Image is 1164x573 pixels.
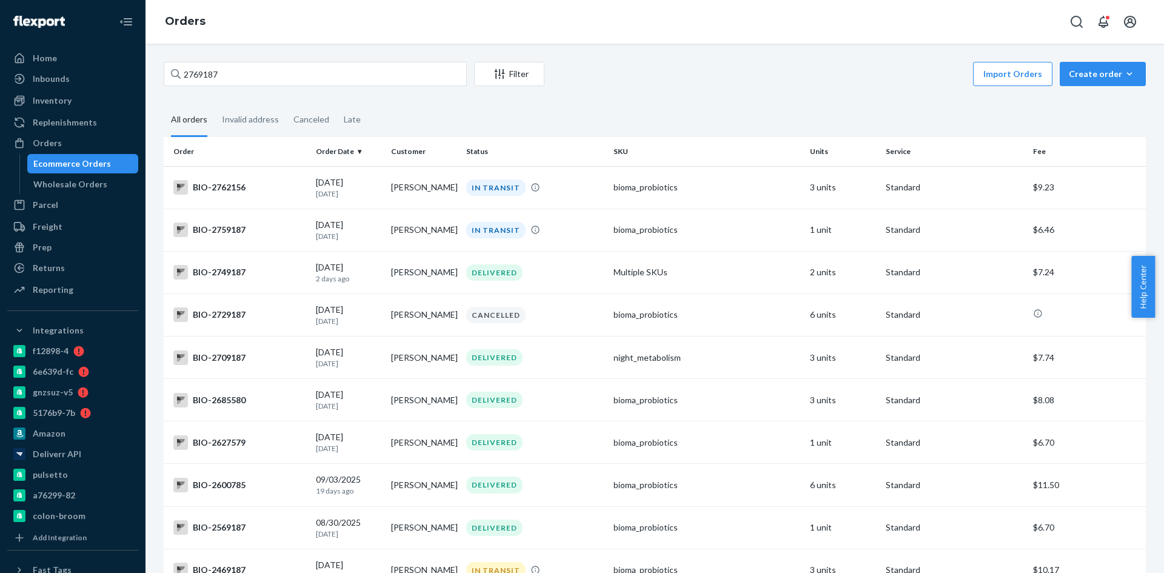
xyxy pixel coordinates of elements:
[33,199,58,211] div: Parcel
[805,251,880,293] td: 2 units
[33,137,62,149] div: Orders
[886,266,1023,278] p: Standard
[316,474,381,496] div: 09/03/2025
[33,532,87,543] div: Add Integration
[886,521,1023,534] p: Standard
[316,261,381,284] div: [DATE]
[805,337,880,379] td: 3 units
[614,479,800,491] div: bioma_probiotics
[614,521,800,534] div: bioma_probiotics
[7,465,138,484] a: pulsetto
[173,223,306,237] div: BIO-2759187
[886,352,1023,364] p: Standard
[33,386,73,398] div: gnzsuz-v5
[7,362,138,381] a: 6e639d-fc
[316,431,381,454] div: [DATE]
[316,529,381,539] p: [DATE]
[7,486,138,505] a: a76299-82
[1131,256,1155,318] button: Help Center
[222,104,279,135] div: Invalid address
[386,379,461,421] td: [PERSON_NAME]
[386,293,461,336] td: [PERSON_NAME]
[886,394,1023,406] p: Standard
[614,309,800,321] div: bioma_probiotics
[33,448,81,460] div: Deliverr API
[466,477,523,493] div: DELIVERED
[1028,337,1146,379] td: $7.74
[386,209,461,251] td: [PERSON_NAME]
[1069,68,1137,80] div: Create order
[805,166,880,209] td: 3 units
[614,181,800,193] div: bioma_probiotics
[316,389,381,411] div: [DATE]
[474,62,544,86] button: Filter
[316,176,381,199] div: [DATE]
[173,478,306,492] div: BIO-2600785
[386,506,461,549] td: [PERSON_NAME]
[13,16,65,28] img: Flexport logo
[386,421,461,464] td: [PERSON_NAME]
[7,69,138,89] a: Inbounds
[7,506,138,526] a: colon-broom
[316,304,381,326] div: [DATE]
[316,401,381,411] p: [DATE]
[1091,10,1115,34] button: Open notifications
[27,154,139,173] a: Ecommerce Orders
[33,345,69,357] div: f12898-4
[27,175,139,194] a: Wholesale Orders
[805,209,880,251] td: 1 unit
[386,166,461,209] td: [PERSON_NAME]
[805,379,880,421] td: 3 units
[7,424,138,443] a: Amazon
[33,52,57,64] div: Home
[316,358,381,369] p: [DATE]
[1028,251,1146,293] td: $7.24
[475,68,544,80] div: Filter
[973,62,1052,86] button: Import Orders
[33,158,111,170] div: Ecommerce Orders
[173,520,306,535] div: BIO-2569187
[7,341,138,361] a: f12898-4
[466,179,526,196] div: IN TRANSIT
[33,510,85,522] div: colon-broom
[1028,166,1146,209] td: $9.23
[386,337,461,379] td: [PERSON_NAME]
[609,251,805,293] td: Multiple SKUs
[1028,209,1146,251] td: $6.46
[173,265,306,280] div: BIO-2749187
[33,73,70,85] div: Inbounds
[7,91,138,110] a: Inventory
[173,393,306,407] div: BIO-2685580
[155,4,215,39] ol: breadcrumbs
[466,349,523,366] div: DELIVERED
[805,506,880,549] td: 1 unit
[614,224,800,236] div: bioma_probiotics
[7,113,138,132] a: Replenishments
[7,238,138,257] a: Prep
[33,469,68,481] div: pulsetto
[386,251,461,293] td: [PERSON_NAME]
[33,366,73,378] div: 6e639d-fc
[33,489,75,501] div: a76299-82
[7,133,138,153] a: Orders
[114,10,138,34] button: Close Navigation
[7,444,138,464] a: Deliverr API
[33,262,65,274] div: Returns
[886,181,1023,193] p: Standard
[316,517,381,539] div: 08/30/2025
[7,195,138,215] a: Parcel
[609,137,805,166] th: SKU
[33,324,84,337] div: Integrations
[173,435,306,450] div: BIO-2627579
[805,464,880,506] td: 6 units
[614,352,800,364] div: night_metabolism
[311,137,386,166] th: Order Date
[173,180,306,195] div: BIO-2762156
[881,137,1028,166] th: Service
[805,421,880,464] td: 1 unit
[316,316,381,326] p: [DATE]
[164,137,311,166] th: Order
[1118,10,1142,34] button: Open account menu
[386,464,461,506] td: [PERSON_NAME]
